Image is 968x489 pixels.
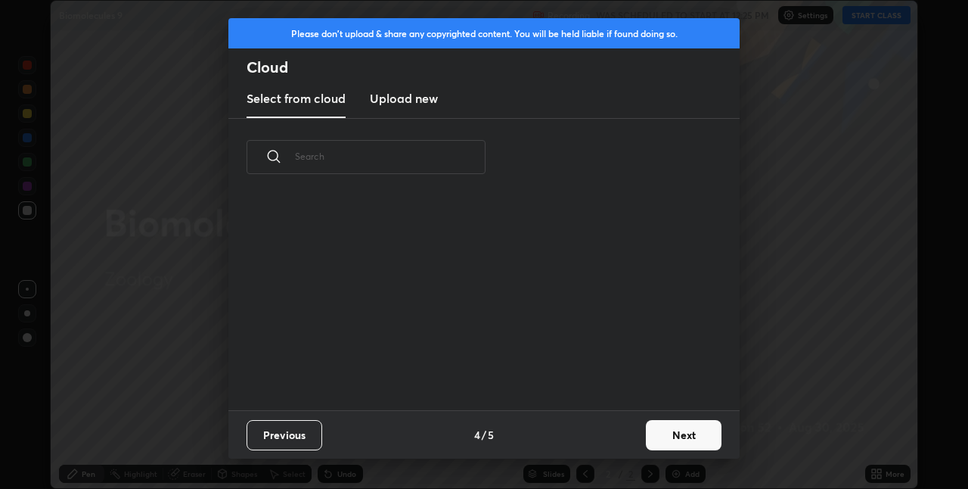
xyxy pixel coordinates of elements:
button: Next [646,420,721,450]
h4: 4 [474,427,480,443]
h3: Select from cloud [247,89,346,107]
h4: 5 [488,427,494,443]
h3: Upload new [370,89,438,107]
button: Previous [247,420,322,450]
h2: Cloud [247,58,740,77]
div: grid [228,192,721,410]
div: Please don't upload & share any copyrighted content. You will be held liable if found doing so. [228,18,740,48]
input: Search [295,124,486,188]
h4: / [482,427,486,443]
